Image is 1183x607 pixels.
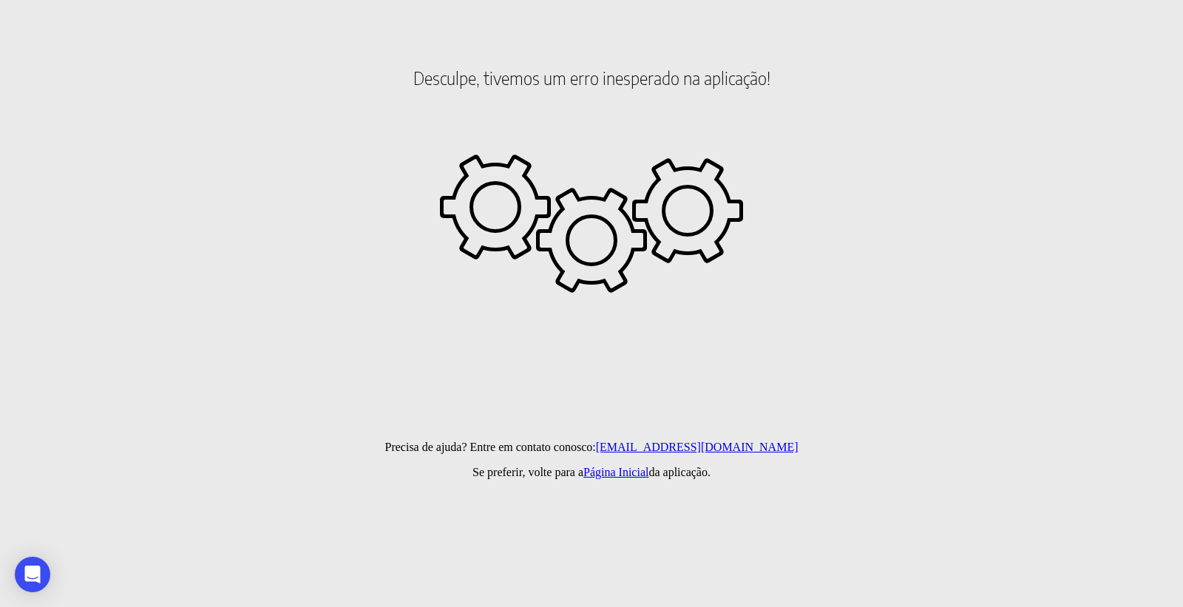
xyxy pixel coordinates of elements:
[15,557,50,592] div: Open Intercom Messenger
[583,466,648,478] a: Página Inicial
[6,466,1177,479] p: Se preferir, volte para a da aplicação.
[6,15,1177,140] h2: Desculpe, tivemos um erro inesperado na aplicação!
[6,441,1177,454] p: Precisa de ajuda? Entre em contato conosco:
[596,441,799,453] a: [EMAIL_ADDRESS][DOMAIN_NAME]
